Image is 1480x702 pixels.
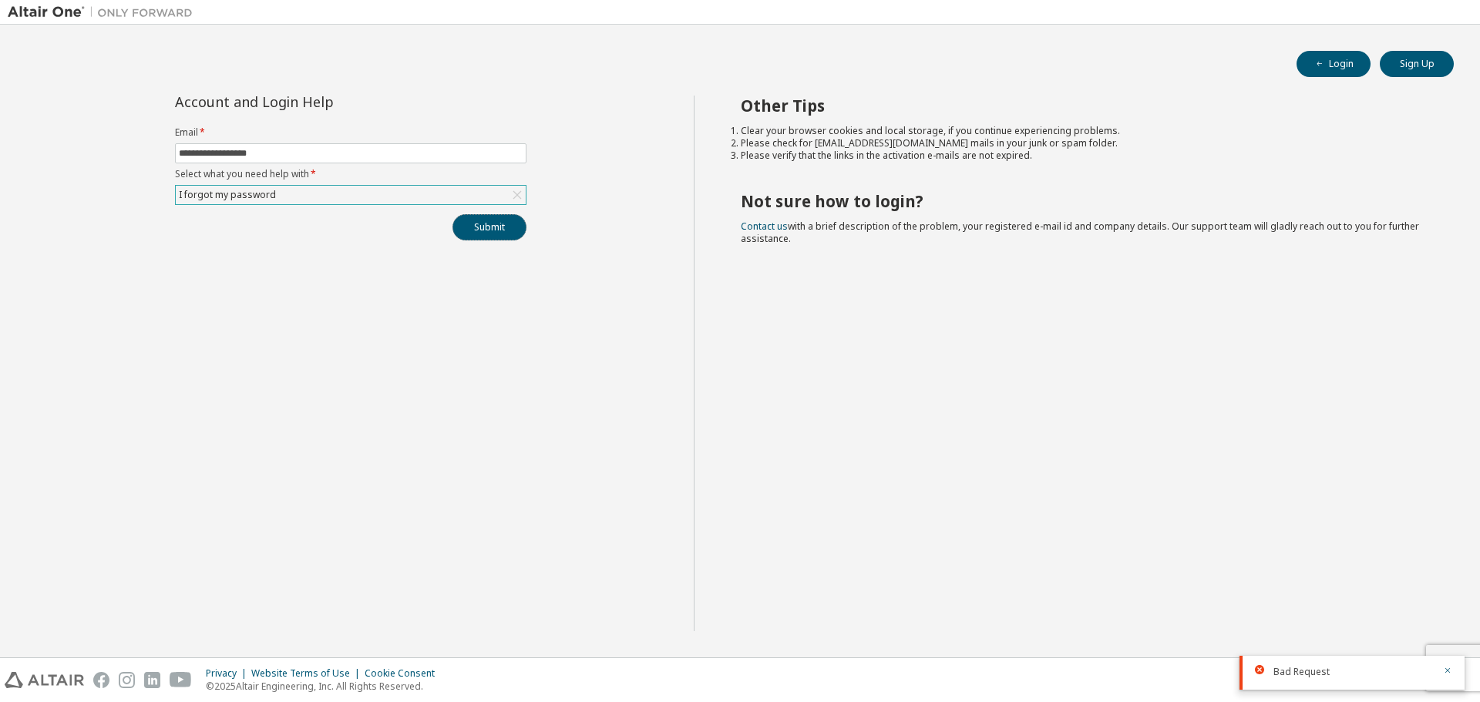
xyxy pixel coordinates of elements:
[741,96,1427,116] h2: Other Tips
[1273,666,1330,678] span: Bad Request
[5,672,84,688] img: altair_logo.svg
[741,191,1427,211] h2: Not sure how to login?
[206,667,251,680] div: Privacy
[175,96,456,108] div: Account and Login Help
[452,214,526,240] button: Submit
[144,672,160,688] img: linkedin.svg
[741,125,1427,137] li: Clear your browser cookies and local storage, if you continue experiencing problems.
[170,672,192,688] img: youtube.svg
[741,149,1427,162] li: Please verify that the links in the activation e-mails are not expired.
[741,220,1419,245] span: with a brief description of the problem, your registered e-mail id and company details. Our suppo...
[176,186,526,204] div: I forgot my password
[175,126,526,139] label: Email
[175,168,526,180] label: Select what you need help with
[1297,51,1371,77] button: Login
[206,680,444,693] p: © 2025 Altair Engineering, Inc. All Rights Reserved.
[741,220,788,233] a: Contact us
[365,667,444,680] div: Cookie Consent
[741,137,1427,149] li: Please check for [EMAIL_ADDRESS][DOMAIN_NAME] mails in your junk or spam folder.
[1380,51,1454,77] button: Sign Up
[8,5,200,20] img: Altair One
[251,667,365,680] div: Website Terms of Use
[119,672,135,688] img: instagram.svg
[177,186,278,203] div: I forgot my password
[93,672,109,688] img: facebook.svg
